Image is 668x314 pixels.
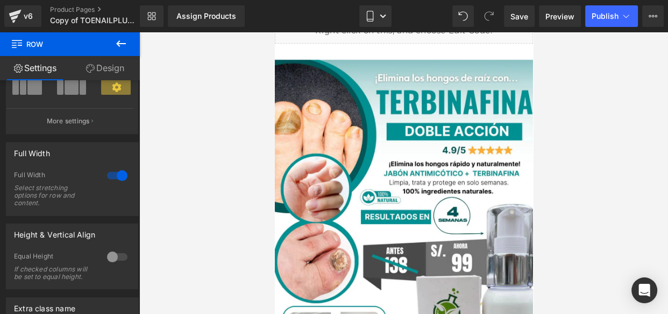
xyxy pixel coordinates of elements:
[50,5,158,14] a: Product Pages
[14,298,75,313] div: Extra class name
[14,252,96,263] div: Equal Height
[14,184,95,207] div: Select stretching options for row and content.
[14,224,95,239] div: Height & Vertical Align
[478,5,500,27] button: Redo
[545,11,574,22] span: Preview
[70,56,140,80] a: Design
[47,116,90,126] p: More settings
[22,9,35,23] div: v6
[11,32,118,56] span: Row
[642,5,664,27] button: More
[14,266,95,281] div: If checked columns will be set to equal height.
[631,277,657,303] div: Open Intercom Messenger
[50,16,137,25] span: Copy of TOENAILPLUS OFERTA 2
[452,5,474,27] button: Undo
[539,5,581,27] a: Preview
[14,171,96,182] div: Full Width
[510,11,528,22] span: Save
[592,12,619,20] span: Publish
[6,108,133,134] button: More settings
[4,5,41,27] a: v6
[176,12,236,20] div: Assign Products
[140,5,164,27] a: New Library
[14,143,50,158] div: Full Width
[585,5,638,27] button: Publish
